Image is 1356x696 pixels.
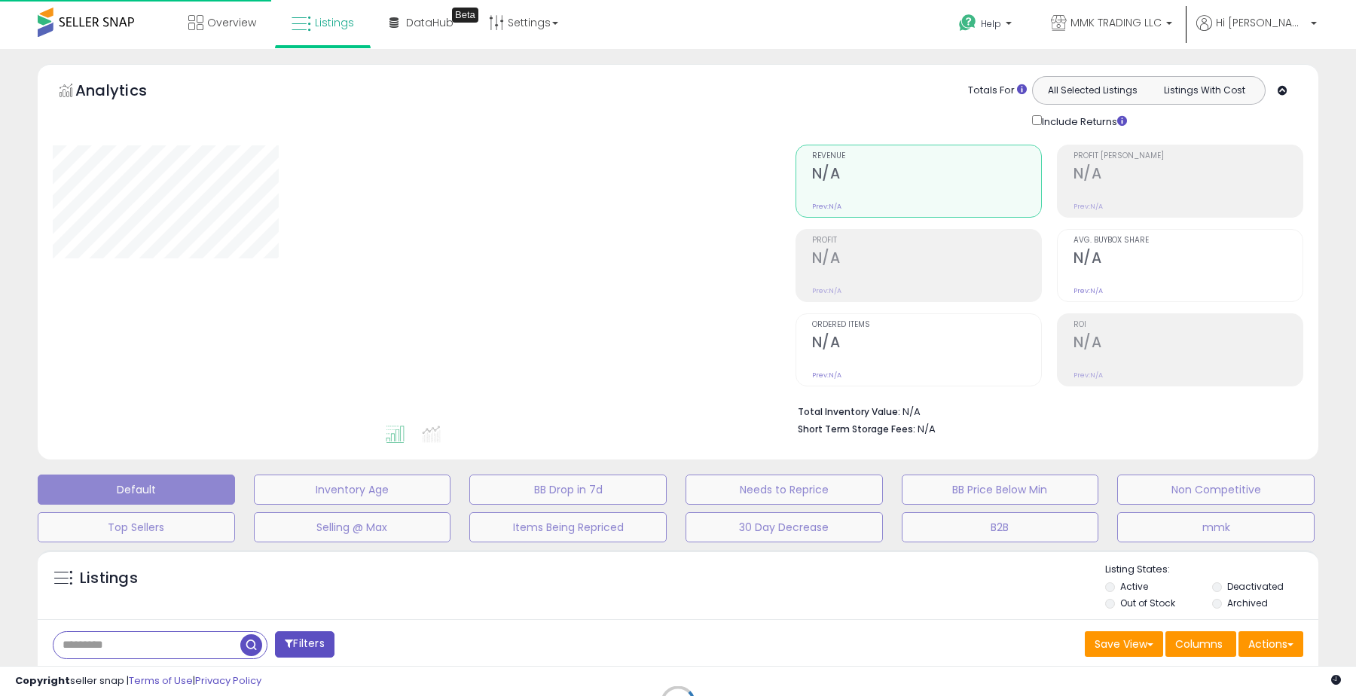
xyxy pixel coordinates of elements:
h2: N/A [1073,249,1303,270]
span: N/A [918,422,936,436]
b: Short Term Storage Fees: [798,423,915,435]
span: ROI [1073,321,1303,329]
small: Prev: N/A [1073,286,1103,295]
span: Profit [PERSON_NAME] [1073,152,1303,160]
small: Prev: N/A [1073,202,1103,211]
li: N/A [798,401,1292,420]
button: All Selected Listings [1037,81,1149,100]
a: Hi [PERSON_NAME] [1196,15,1317,49]
button: Top Sellers [38,512,235,542]
h2: N/A [812,249,1041,270]
span: Listings [315,15,354,30]
small: Prev: N/A [812,371,841,380]
small: Prev: N/A [812,286,841,295]
button: Items Being Repriced [469,512,667,542]
span: Revenue [812,152,1041,160]
small: Prev: N/A [1073,371,1103,380]
span: Help [981,17,1001,30]
span: Avg. Buybox Share [1073,237,1303,245]
button: Inventory Age [254,475,451,505]
button: BB Price Below Min [902,475,1099,505]
button: B2B [902,512,1099,542]
div: Tooltip anchor [452,8,478,23]
button: Listings With Cost [1148,81,1260,100]
div: Totals For [968,84,1027,98]
h2: N/A [812,165,1041,185]
strong: Copyright [15,673,70,688]
button: Selling @ Max [254,512,451,542]
i: Get Help [958,14,977,32]
button: Needs to Reprice [686,475,883,505]
h2: N/A [812,334,1041,354]
div: Include Returns [1021,112,1145,130]
span: DataHub [406,15,454,30]
span: Profit [812,237,1041,245]
button: 30 Day Decrease [686,512,883,542]
span: Overview [207,15,256,30]
button: BB Drop in 7d [469,475,667,505]
button: Non Competitive [1117,475,1315,505]
span: Hi [PERSON_NAME] [1216,15,1306,30]
a: Help [947,2,1027,49]
h2: N/A [1073,334,1303,354]
button: mmk [1117,512,1315,542]
span: MMK TRADING LLC [1070,15,1162,30]
div: seller snap | | [15,674,261,688]
button: Default [38,475,235,505]
span: Ordered Items [812,321,1041,329]
h5: Analytics [75,80,176,105]
b: Total Inventory Value: [798,405,900,418]
small: Prev: N/A [812,202,841,211]
h2: N/A [1073,165,1303,185]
